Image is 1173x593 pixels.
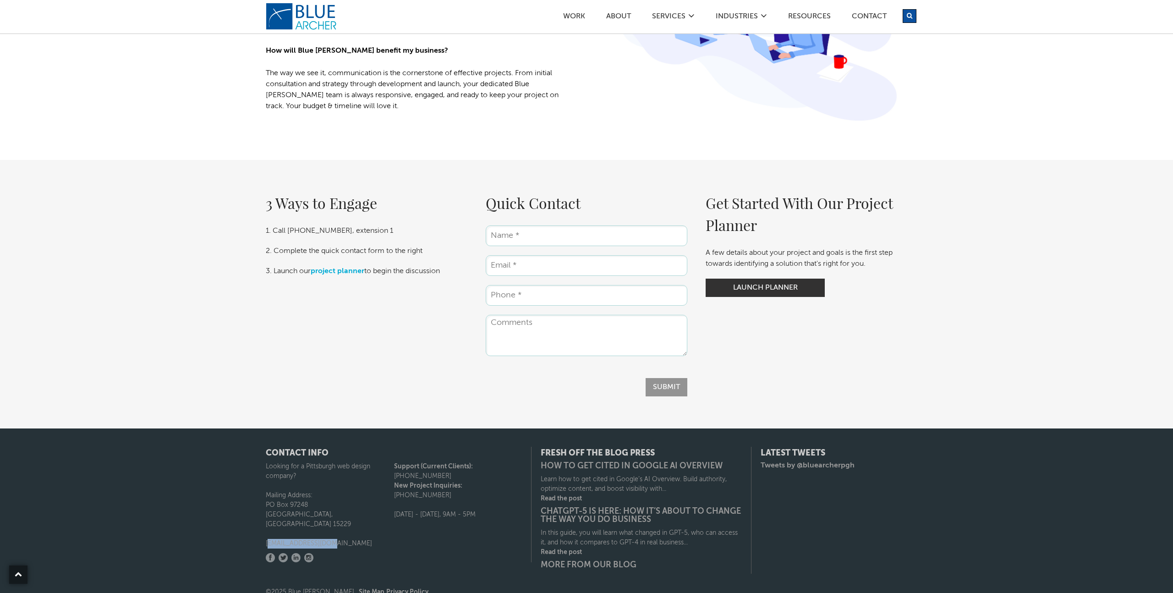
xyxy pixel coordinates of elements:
a: SERVICES [652,13,686,22]
p: Learn how to get cited in Google’s AI Overview. Build authority, optimize content, and boost visi... [541,475,742,494]
a: project planner [311,268,364,275]
p: Mailing Address: PO Box 97248 [GEOGRAPHIC_DATA], [GEOGRAPHIC_DATA] 15229 [266,491,394,529]
p: 2. Complete the quick contact form to the right [266,246,467,257]
a: Read the post [541,548,742,557]
p: [PHONE_NUMBER] [394,481,522,500]
strong: How will Blue [PERSON_NAME] benefit my business? [266,47,448,55]
input: Phone * [486,285,687,306]
p: The way we see it, communication is the cornerstone of effective projects. From initial consultat... [266,68,577,112]
h2: 3 Ways to Engage [266,192,467,214]
a: Tweets by @bluearcherpgh [761,462,855,469]
strong: New Project Inquiries: [394,483,462,489]
a: Facebook [266,553,275,562]
p: A few details about your project and goals is the first step towards identifying a solution that'... [706,247,907,269]
a: Read the post [541,494,742,504]
p: [PHONE_NUMBER] [394,462,522,481]
p: 3. Launch our to begin the discussion [266,266,467,277]
h4: CONTACT INFO [266,449,522,457]
p: [DATE] - [DATE], 9AM - 5PM [394,510,522,520]
p: Looking for a Pittsburgh web design company? [266,462,394,481]
input: Name * [486,225,687,246]
input: Submit [646,378,687,396]
a: ABOUT [606,13,631,22]
h2: Quick Contact [486,192,687,214]
a: Resources [788,13,831,22]
p: 1. Call [PHONE_NUMBER], extension 1 [266,225,467,236]
a: LinkedIn [291,553,301,562]
a: logo [266,3,339,30]
h4: Latest Tweets [761,449,907,457]
input: Email * [486,255,687,276]
a: Twitter [279,553,288,562]
a: How to Get Cited in Google AI Overview [541,462,742,470]
strong: Support (Current Clients): [394,463,473,470]
p: [EMAIL_ADDRESS][DOMAIN_NAME] [266,539,394,549]
a: Industries [715,13,758,22]
h2: Get Started With Our Project Planner [706,192,907,236]
a: Work [563,13,586,22]
a: Launch Planner [706,279,825,297]
a: ChatGPT-5 is Here: How It’s About to Change the Way You Do Business [541,507,742,524]
p: In this guide, you will learn what changed in GPT-5, who can access it, and how it compares to GP... [541,528,742,548]
h4: Fresh Off the Blog Press [541,449,742,457]
a: Instagram [304,553,313,562]
a: Contact [851,13,887,22]
a: More from our blog [541,561,742,569]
